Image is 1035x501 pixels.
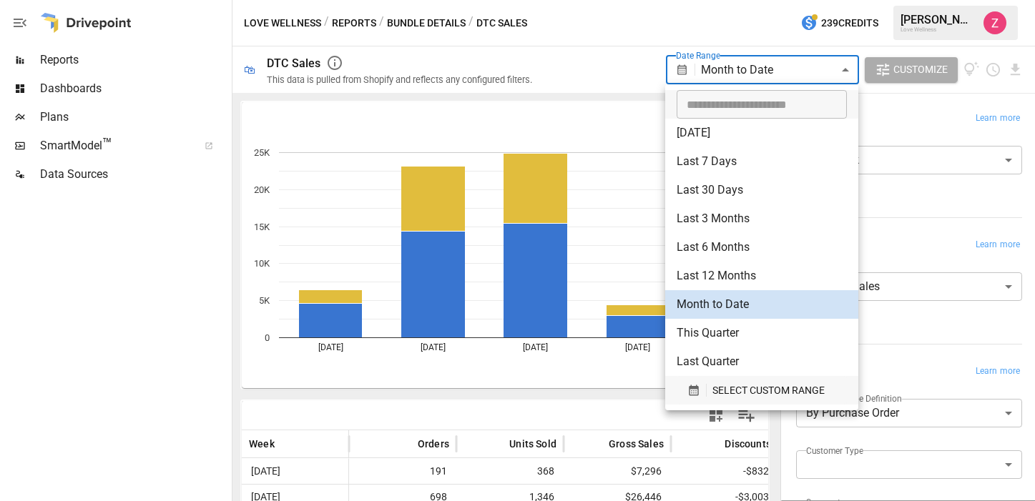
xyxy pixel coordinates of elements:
[665,233,858,262] li: Last 6 Months
[665,204,858,233] li: Last 3 Months
[665,147,858,176] li: Last 7 Days
[677,376,847,405] button: SELECT CUSTOM RANGE
[665,319,858,347] li: This Quarter
[665,176,858,204] li: Last 30 Days
[712,382,825,400] span: SELECT CUSTOM RANGE
[665,347,858,376] li: Last Quarter
[665,262,858,290] li: Last 12 Months
[665,119,858,147] li: [DATE]
[665,290,858,319] li: Month to Date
